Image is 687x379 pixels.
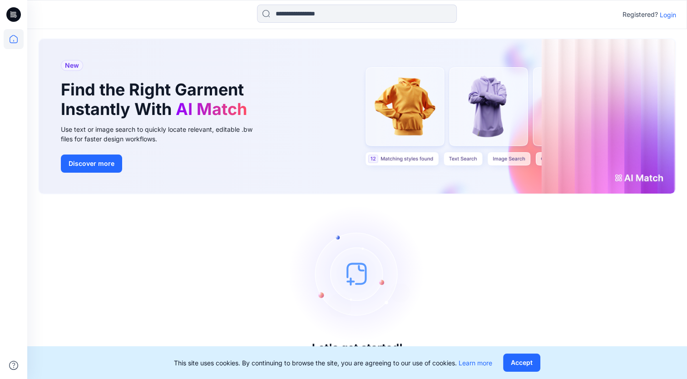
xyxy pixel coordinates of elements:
span: AI Match [176,99,247,119]
span: New [65,60,79,71]
button: Accept [503,354,540,372]
p: Login [660,10,676,20]
p: Registered? [623,9,658,20]
h3: Let's get started! [312,342,403,354]
a: Learn more [459,359,492,367]
p: This site uses cookies. By continuing to browse the site, you are agreeing to our use of cookies. [174,358,492,368]
img: empty-state-image.svg [289,205,425,342]
button: Discover more [61,155,122,173]
div: Use text or image search to quickly locate relevant, editable .bw files for faster design workflows. [61,125,265,144]
h1: Find the Right Garment Instantly With [61,80,252,119]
